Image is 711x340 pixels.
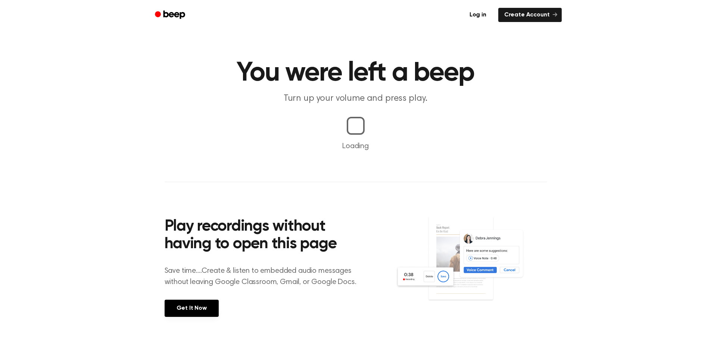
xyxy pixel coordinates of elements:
a: Log in [462,6,494,24]
p: Save time....Create & listen to embedded audio messages without leaving Google Classroom, Gmail, ... [165,265,366,288]
h1: You were left a beep [165,60,547,87]
p: Turn up your volume and press play. [212,93,499,105]
a: Beep [150,8,192,22]
h2: Play recordings without having to open this page [165,218,366,253]
p: Loading [9,141,702,152]
a: Create Account [498,8,562,22]
a: Get It Now [165,300,219,317]
img: Voice Comments on Docs and Recording Widget [395,216,546,316]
